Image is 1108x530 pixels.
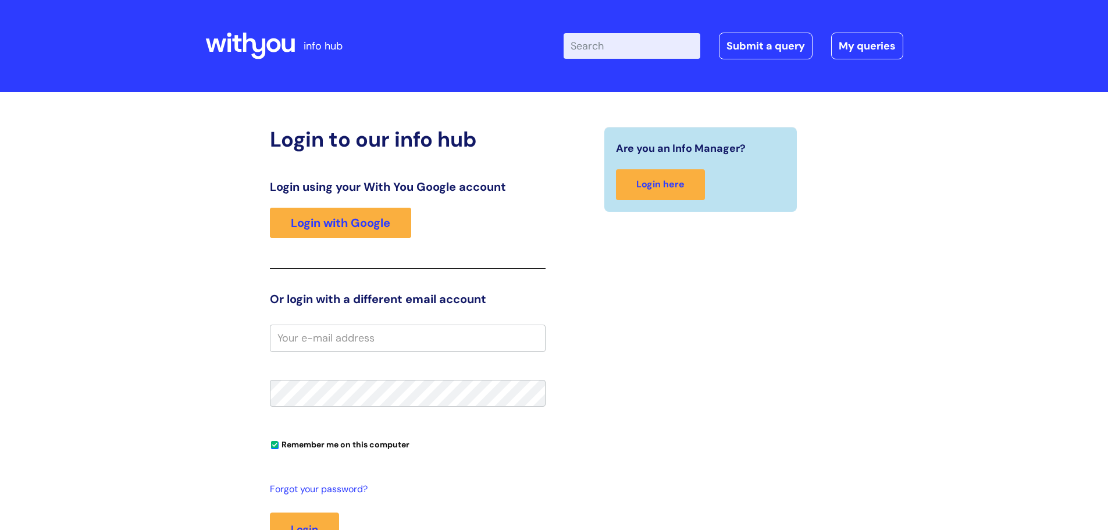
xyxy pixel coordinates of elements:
a: Login here [616,169,705,200]
a: Login with Google [270,208,411,238]
div: You can uncheck this option if you're logging in from a shared device [270,435,546,453]
a: Submit a query [719,33,813,59]
h3: Or login with a different email account [270,292,546,306]
input: Search [564,33,700,59]
h3: Login using your With You Google account [270,180,546,194]
h2: Login to our info hub [270,127,546,152]
p: info hub [304,37,343,55]
a: My queries [831,33,903,59]
label: Remember me on this computer [270,437,409,450]
span: Are you an Info Manager? [616,139,746,158]
input: Your e-mail address [270,325,546,351]
input: Remember me on this computer [271,442,279,449]
a: Forgot your password? [270,481,540,498]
